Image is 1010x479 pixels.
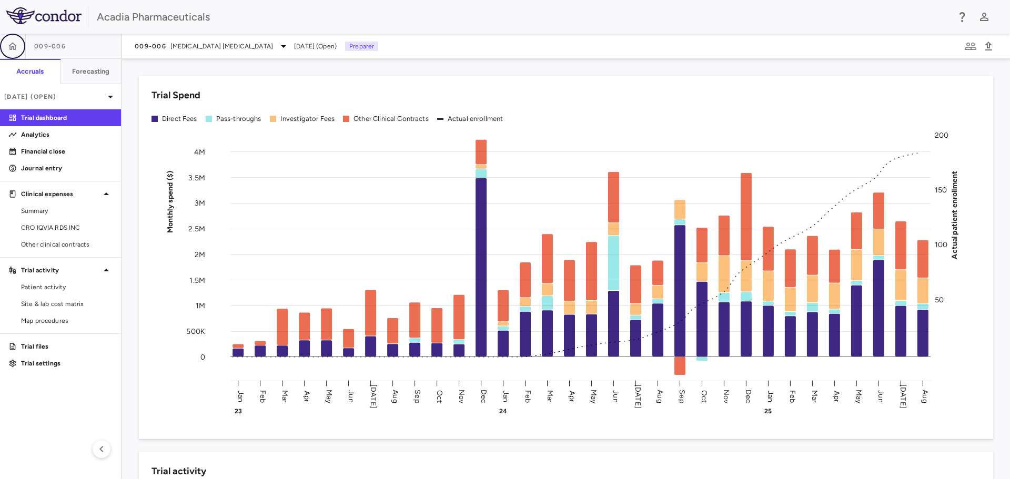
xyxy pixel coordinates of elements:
[151,88,200,103] h6: Trial Spend
[280,114,335,124] div: Investigator Fees
[722,389,731,403] text: Nov
[457,389,466,403] text: Nov
[188,173,205,182] tspan: 3.5M
[764,407,772,415] text: 25
[854,389,863,403] text: May
[166,170,175,233] tspan: Monthly spend ($)
[135,42,166,50] span: 009-006
[21,223,113,232] span: CRO IQVIA RDS INC
[391,390,400,403] text: Aug
[294,42,337,51] span: [DATE] (Open)
[589,389,598,403] text: May
[448,114,503,124] div: Actual enrollment
[523,390,532,402] text: Feb
[236,390,245,402] text: Jan
[21,206,113,216] span: Summary
[353,114,429,124] div: Other Clinical Contracts
[216,114,261,124] div: Pass-throughs
[280,390,289,402] text: Mar
[766,390,775,402] text: Jan
[21,282,113,292] span: Patient activity
[568,390,577,402] text: Apr
[21,164,113,173] p: Journal entry
[188,225,205,233] tspan: 2.5M
[935,295,944,304] tspan: 50
[6,7,82,24] img: logo-full-SnFGN8VE.png
[935,131,948,140] tspan: 200
[72,67,110,76] h6: Forecasting
[369,384,378,409] text: [DATE]
[435,390,444,402] text: Oct
[345,42,378,51] p: Preparer
[97,9,949,25] div: Acadia Pharmaceuticals
[34,42,66,50] span: 009-006
[21,299,113,309] span: Site & lab cost matrix
[186,327,205,336] tspan: 500K
[21,189,100,199] p: Clinical expenses
[950,170,959,259] tspan: Actual patient enrollment
[413,390,422,403] text: Sep
[21,147,113,156] p: Financial close
[325,389,334,403] text: May
[21,316,113,325] span: Map procedures
[501,390,510,402] text: Jan
[744,389,753,403] text: Dec
[235,407,242,415] text: 23
[898,384,907,409] text: [DATE]
[170,42,273,51] span: [MEDICAL_DATA] [MEDICAL_DATA]
[195,199,205,208] tspan: 3M
[189,276,205,284] tspan: 1.5M
[935,186,947,195] tspan: 150
[200,352,205,361] tspan: 0
[21,266,100,275] p: Trial activity
[4,92,104,101] p: [DATE] (Open)
[162,114,197,124] div: Direct Fees
[633,384,642,409] text: [DATE]
[21,342,113,351] p: Trial files
[479,389,488,403] text: Dec
[21,130,113,139] p: Analytics
[655,390,664,403] text: Aug
[546,390,554,402] text: Mar
[347,390,356,402] text: Jun
[21,113,113,123] p: Trial dashboard
[935,240,947,249] tspan: 100
[832,390,841,402] text: Apr
[195,250,205,259] tspan: 2M
[810,390,819,402] text: Mar
[16,67,44,76] h6: Accruals
[876,390,885,402] text: Jun
[678,390,686,403] text: Sep
[302,390,311,402] text: Apr
[921,390,930,403] text: Aug
[196,301,205,310] tspan: 1M
[788,390,797,402] text: Feb
[611,390,620,402] text: Jun
[700,390,709,402] text: Oct
[21,240,113,249] span: Other clinical contracts
[194,147,205,156] tspan: 4M
[151,464,206,478] h6: Trial activity
[21,359,113,368] p: Trial settings
[258,390,267,402] text: Feb
[499,407,507,415] text: 24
